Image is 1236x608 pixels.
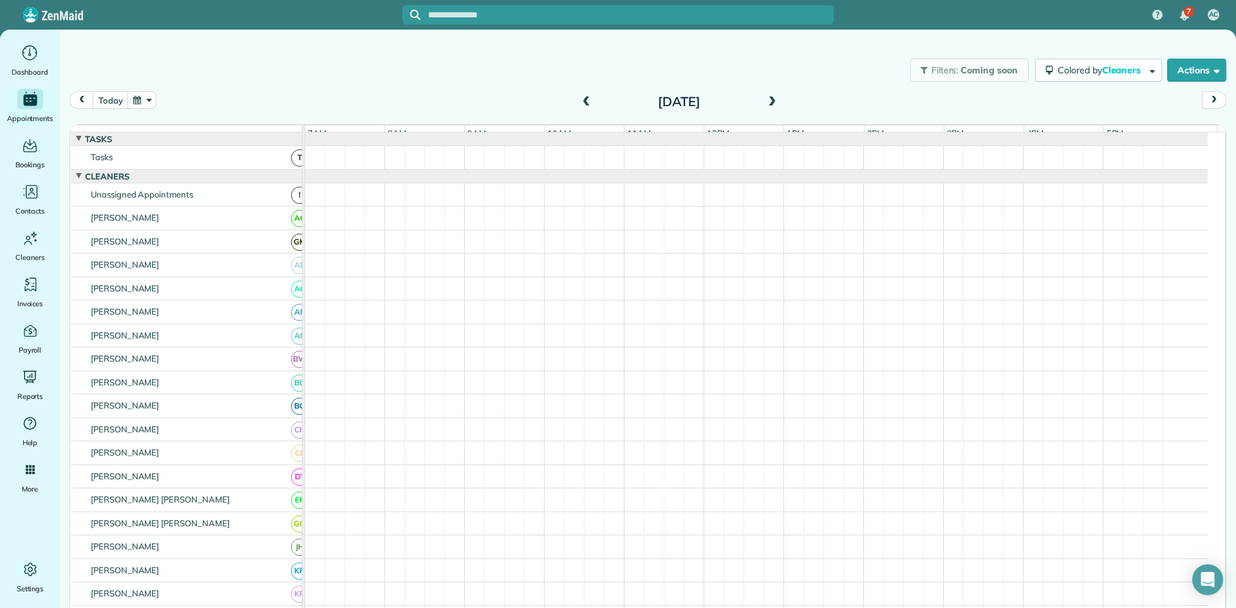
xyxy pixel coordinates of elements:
[88,565,162,575] span: [PERSON_NAME]
[465,128,489,138] span: 9am
[385,128,409,138] span: 8am
[88,152,115,162] span: Tasks
[1167,59,1226,82] button: Actions
[291,187,308,204] span: !
[291,585,308,603] span: KR
[291,327,308,345] span: AF
[88,588,162,598] span: [PERSON_NAME]
[88,377,162,387] span: [PERSON_NAME]
[17,297,43,310] span: Invoices
[402,10,420,20] button: Focus search
[291,539,308,556] span: JH
[5,559,55,595] a: Settings
[291,149,308,167] span: T
[12,66,48,78] span: Dashboard
[932,64,959,76] span: Filters:
[88,494,232,504] span: [PERSON_NAME] [PERSON_NAME]
[5,89,55,125] a: Appointments
[865,128,887,138] span: 2pm
[5,413,55,449] a: Help
[1024,128,1047,138] span: 4pm
[291,562,308,580] span: KR
[88,541,162,551] span: [PERSON_NAME]
[88,518,232,528] span: [PERSON_NAME] [PERSON_NAME]
[88,353,162,364] span: [PERSON_NAME]
[410,10,420,20] svg: Focus search
[1202,91,1226,109] button: next
[960,64,1018,76] span: Coming soon
[545,128,574,138] span: 10am
[1209,10,1219,20] span: AC
[15,205,44,217] span: Contacts
[22,483,38,495] span: More
[291,304,308,321] span: AF
[5,42,55,78] a: Dashboard
[17,390,43,403] span: Reports
[1102,64,1143,76] span: Cleaners
[291,445,308,462] span: CL
[1192,564,1223,595] div: Open Intercom Messenger
[93,91,128,109] button: today
[88,471,162,481] span: [PERSON_NAME]
[82,134,115,144] span: Tasks
[1058,64,1145,76] span: Colored by
[15,251,44,264] span: Cleaners
[291,492,308,509] span: EP
[15,158,45,171] span: Bookings
[88,189,196,199] span: Unassigned Appointments
[291,234,308,251] span: GM
[291,374,308,392] span: BC
[88,306,162,317] span: [PERSON_NAME]
[1171,1,1198,30] div: 7 unread notifications
[5,135,55,171] a: Bookings
[88,330,162,340] span: [PERSON_NAME]
[88,283,162,293] span: [PERSON_NAME]
[23,436,38,449] span: Help
[88,212,162,223] span: [PERSON_NAME]
[5,274,55,310] a: Invoices
[291,351,308,368] span: BW
[704,128,732,138] span: 12pm
[88,259,162,270] span: [PERSON_NAME]
[291,421,308,439] span: CH
[88,424,162,434] span: [PERSON_NAME]
[784,128,807,138] span: 1pm
[291,281,308,298] span: AC
[305,128,329,138] span: 7am
[7,112,53,125] span: Appointments
[5,228,55,264] a: Cleaners
[17,582,44,595] span: Settings
[5,367,55,403] a: Reports
[5,181,55,217] a: Contacts
[1035,59,1162,82] button: Colored byCleaners
[1186,6,1191,17] span: 7
[88,447,162,457] span: [PERSON_NAME]
[291,515,308,533] span: GG
[291,257,308,274] span: AB
[88,400,162,410] span: [PERSON_NAME]
[82,171,132,181] span: Cleaners
[5,320,55,356] a: Payroll
[291,468,308,486] span: DT
[291,398,308,415] span: BG
[1104,128,1127,138] span: 5pm
[944,128,967,138] span: 3pm
[88,236,162,246] span: [PERSON_NAME]
[291,210,308,227] span: AC
[70,91,94,109] button: prev
[624,128,653,138] span: 11am
[599,95,760,109] h2: [DATE]
[19,344,42,356] span: Payroll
